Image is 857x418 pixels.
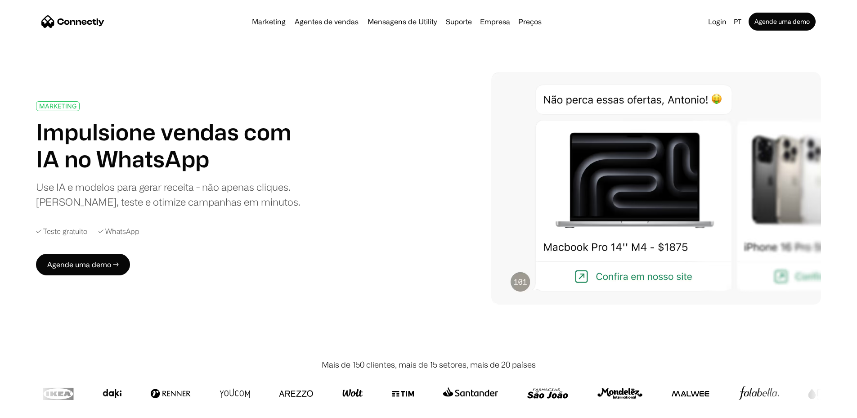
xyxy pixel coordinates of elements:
div: MARKETING [39,103,76,109]
a: Mensagens de Utility [364,18,440,25]
div: pt [734,15,741,28]
a: Agende uma demo → [36,254,130,275]
div: Empresa [480,15,510,28]
a: Login [704,15,730,28]
a: Marketing [248,18,289,25]
h1: Impulsione vendas com IA no WhatsApp [36,118,314,172]
div: Use IA e modelos para gerar receita - não apenas cliques. [PERSON_NAME], teste e otimize campanha... [36,180,314,209]
a: Agende uma demo [749,13,816,31]
div: ✓ WhatsApp [98,227,139,236]
ul: Language list [18,402,54,415]
div: Mais de 150 clientes, mais de 15 setores, mais de 20 países [322,359,536,371]
div: Empresa [477,15,513,28]
a: Agentes de vendas [291,18,362,25]
a: home [41,15,104,28]
div: pt [730,15,747,28]
a: Preços [515,18,545,25]
a: Suporte [442,18,476,25]
aside: Language selected: Português (Brasil) [9,401,54,415]
div: ✓ Teste gratuito [36,227,87,236]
